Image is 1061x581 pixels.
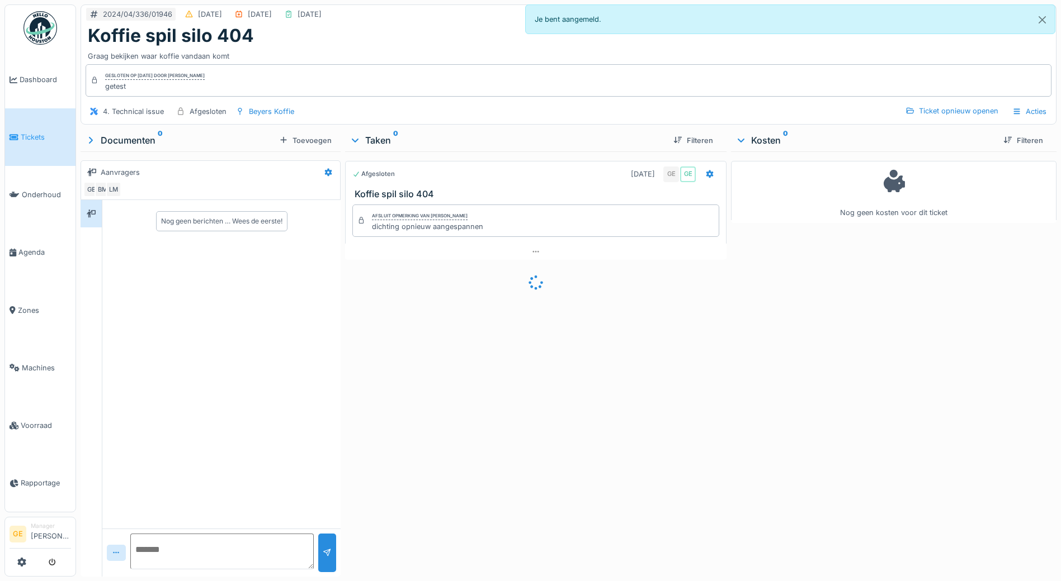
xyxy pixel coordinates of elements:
div: 2024/04/336/01946 [103,9,172,20]
span: Rapportage [21,478,71,488]
div: Afgesloten [190,106,227,117]
div: Nog geen berichten … Wees de eerste! [161,216,282,226]
div: Afgesloten [352,169,395,179]
div: GE [680,166,696,182]
a: Dashboard [5,51,76,108]
div: Toevoegen [275,133,336,148]
li: [PERSON_NAME] [31,522,71,546]
div: [DATE] [198,9,222,20]
span: Onderhoud [22,189,71,200]
span: Agenda [18,247,71,258]
div: getest [105,81,205,92]
li: GE [10,526,26,542]
div: Afsluit opmerking van [PERSON_NAME] [372,212,468,220]
span: Tickets [21,132,71,142]
div: Aanvragers [101,167,140,178]
div: GE [663,166,679,182]
span: Dashboard [20,74,71,85]
span: Zones [18,305,71,316]
div: [DATE] [298,9,322,20]
h3: Koffie spil silo 404 [355,189,722,199]
sup: 0 [783,134,788,147]
button: Close [1030,5,1055,35]
div: Acties [1007,103,1051,120]
a: Zones [5,282,76,339]
div: Graag bekijken waar koffie vandaan komt [88,46,1049,61]
div: BM [95,182,110,197]
h1: Koffie spil silo 404 [88,25,254,46]
div: [DATE] [631,169,655,179]
img: Badge_color-CXgf-gQk.svg [23,11,57,45]
div: GE [83,182,99,197]
a: GE Manager[PERSON_NAME] [10,522,71,549]
a: Tickets [5,108,76,166]
div: Kosten [735,134,994,147]
a: Rapportage [5,454,76,512]
div: dichting opnieuw aangespannen [372,221,483,232]
div: [DATE] [248,9,272,20]
div: Ticket opnieuw openen [901,103,1003,118]
div: Filteren [999,133,1048,148]
span: Machines [22,363,71,373]
span: Voorraad [21,420,71,431]
div: Filteren [669,133,718,148]
div: Gesloten op [DATE] door [PERSON_NAME] [105,72,205,80]
div: Taken [350,134,664,147]
sup: 0 [158,134,163,147]
a: Agenda [5,223,76,281]
div: Beyers Koffie [249,106,294,117]
div: Je bent aangemeld. [525,4,1056,34]
a: Machines [5,339,76,397]
div: Nog geen kosten voor dit ticket [738,166,1049,218]
a: Onderhoud [5,166,76,223]
sup: 0 [393,134,398,147]
div: Manager [31,522,71,530]
div: LM [106,182,121,197]
a: Voorraad [5,397,76,454]
div: 4. Technical issue [103,106,164,117]
div: Documenten [85,134,275,147]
